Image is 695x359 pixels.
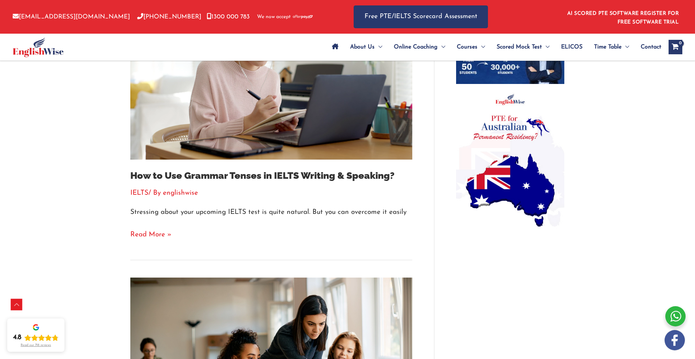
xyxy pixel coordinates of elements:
[293,15,313,19] img: Afterpay-Logo
[13,333,21,342] div: 4.8
[130,62,412,69] a: Read: How to Use Grammar Tenses in IELTS Writing & Speaking?
[130,229,172,241] a: Read More »
[375,34,382,60] span: Menu Toggle
[130,190,148,197] a: IELTS
[438,34,445,60] span: Menu Toggle
[669,40,682,54] a: View Shopping Cart, empty
[257,13,291,21] span: We now accept
[394,34,438,60] span: Online Coaching
[457,34,477,60] span: Courses
[497,34,542,60] span: Scored Mock Test
[594,34,622,60] span: Time Table
[588,34,635,60] a: Time TableMenu Toggle
[354,5,488,28] a: Free PTE/IELTS Scorecard Assessment
[641,34,661,60] span: Contact
[13,333,59,342] div: Rating: 4.8 out of 5
[350,34,375,60] span: About Us
[622,34,629,60] span: Menu Toggle
[665,330,685,350] img: white-facebook.png
[555,34,588,60] a: ELICOS
[542,34,549,60] span: Menu Toggle
[207,14,250,20] a: 1300 000 783
[326,34,661,60] nav: Site Navigation: Main Menu
[21,343,51,347] div: Read our 718 reviews
[344,34,388,60] a: About UsMenu Toggle
[491,34,555,60] a: Scored Mock TestMenu Toggle
[137,14,201,20] a: [PHONE_NUMBER]
[130,170,395,181] a: How to Use Grammar Tenses in IELTS Writing & Speaking?
[13,37,64,57] img: cropped-ew-logo
[561,34,582,60] span: ELICOS
[567,11,679,25] a: AI SCORED PTE SOFTWARE REGISTER FOR FREE SOFTWARE TRIAL
[163,190,198,197] a: englishwise
[13,14,130,20] a: [EMAIL_ADDRESS][DOMAIN_NAME]
[130,206,412,218] div: Stressing about your upcoming IELTS test is quite natural. But you can overcome it easily
[388,34,451,60] a: Online CoachingMenu Toggle
[563,5,682,29] aside: Header Widget 1
[451,34,491,60] a: CoursesMenu Toggle
[130,188,412,198] div: / By
[477,34,485,60] span: Menu Toggle
[635,34,661,60] a: Contact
